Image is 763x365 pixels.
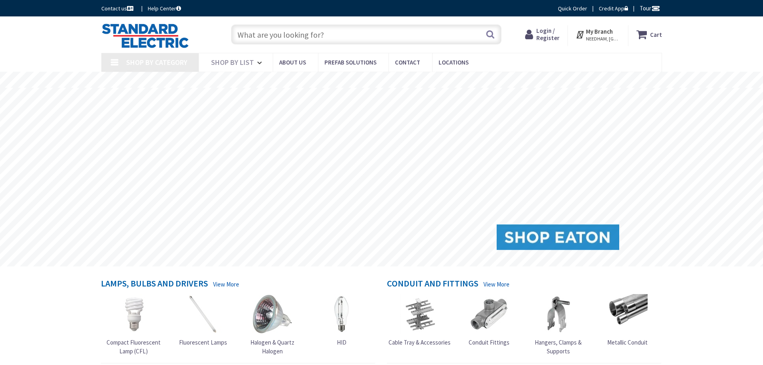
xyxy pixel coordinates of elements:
a: Compact Fluorescent Lamp (CFL) Compact Fluorescent Lamp (CFL) [101,294,167,355]
span: About Us [279,58,306,66]
img: Metallic Conduit [608,294,648,334]
a: View More [483,280,509,288]
span: Locations [439,58,469,66]
span: Metallic Conduit [607,339,648,346]
input: What are you looking for? [231,24,501,44]
img: Hangers, Clamps & Supports [538,294,578,334]
span: Tour [640,4,660,12]
span: Fluorescent Lamps [179,339,227,346]
a: Contact us [101,4,135,12]
span: Hangers, Clamps & Supports [535,339,582,355]
a: View More [213,280,239,288]
a: Cable Tray & Accessories Cable Tray & Accessories [389,294,451,347]
a: Quick Order [558,4,587,12]
a: Hangers, Clamps & Supports Hangers, Clamps & Supports [525,294,591,355]
img: Halogen & Quartz Halogen [252,294,292,334]
h4: Conduit and Fittings [387,278,478,290]
img: Cable Tray & Accessories [400,294,440,334]
a: Halogen & Quartz Halogen Halogen & Quartz Halogen [240,294,305,355]
span: Login / Register [536,27,560,42]
strong: My Branch [586,28,613,35]
img: Compact Fluorescent Lamp (CFL) [114,294,154,334]
span: Contact [395,58,420,66]
a: Login / Register [525,27,560,42]
h4: Lamps, Bulbs and Drivers [101,278,208,290]
rs-layer: Coronavirus: Our Commitment to Our Employees and Customers [256,76,509,85]
a: Credit App [599,4,628,12]
strong: Cart [650,27,662,42]
a: Fluorescent Lamps Fluorescent Lamps [179,294,227,347]
img: Conduit Fittings [469,294,509,334]
a: Conduit Fittings Conduit Fittings [469,294,509,347]
span: Cable Tray & Accessories [389,339,451,346]
span: Shop By List [211,58,254,67]
span: Prefab Solutions [324,58,376,66]
span: Conduit Fittings [469,339,509,346]
a: Cart [636,27,662,42]
span: NEEDHAM, [GEOGRAPHIC_DATA] [586,36,620,42]
span: Compact Fluorescent Lamp (CFL) [107,339,161,355]
div: My Branch NEEDHAM, [GEOGRAPHIC_DATA] [576,27,620,42]
span: HID [337,339,346,346]
img: Standard Electric [101,23,189,48]
span: Halogen & Quartz Halogen [250,339,294,355]
img: Fluorescent Lamps [183,294,223,334]
a: Help Center [148,4,181,12]
span: Shop By Category [126,58,187,67]
a: Metallic Conduit Metallic Conduit [607,294,648,347]
img: HID [322,294,362,334]
a: HID HID [322,294,362,347]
